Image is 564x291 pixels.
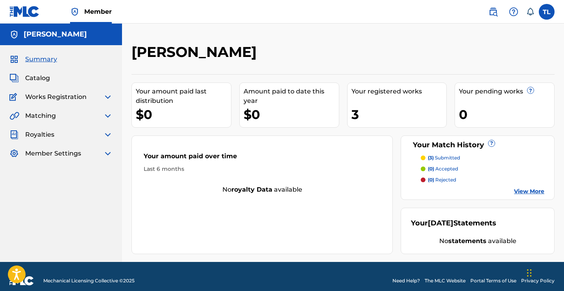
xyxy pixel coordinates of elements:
[459,106,554,123] div: 0
[231,186,272,193] strong: royalty data
[244,106,339,123] div: $0
[428,166,434,172] span: (0)
[411,236,544,246] div: No available
[428,177,434,183] span: (0)
[9,30,19,39] img: Accounts
[9,6,40,17] img: MLC Logo
[525,253,564,291] iframe: Chat Widget
[43,277,135,284] span: Mechanical Licensing Collective © 2025
[9,111,19,121] img: Matching
[9,55,57,64] a: SummarySummary
[103,149,113,158] img: expand
[411,218,496,229] div: Your Statements
[25,73,50,83] span: Catalog
[506,4,521,20] div: Help
[527,261,532,285] div: Drag
[131,43,261,61] h2: [PERSON_NAME]
[521,277,555,284] a: Privacy Policy
[103,111,113,121] img: expand
[103,92,113,102] img: expand
[70,7,80,16] img: Top Rightsholder
[421,154,544,161] a: (3) submitted
[539,4,555,20] div: User Menu
[9,73,50,83] a: CatalogCatalog
[25,149,81,158] span: Member Settings
[9,92,20,102] img: Works Registration
[459,87,554,96] div: Your pending works
[428,155,434,161] span: (3)
[9,130,19,139] img: Royalties
[428,176,456,183] p: rejected
[144,152,381,165] div: Your amount paid over time
[514,187,544,196] a: View More
[132,185,392,194] div: No available
[526,8,534,16] div: Notifications
[488,7,498,16] img: search
[470,277,516,284] a: Portal Terms of Use
[9,276,34,286] img: logo
[392,277,420,284] a: Need Help?
[428,154,460,161] p: submitted
[136,87,231,106] div: Your amount paid last distribution
[527,87,534,93] span: ?
[448,237,486,245] strong: statements
[144,165,381,173] div: Last 6 months
[25,111,56,121] span: Matching
[84,7,112,16] span: Member
[25,55,57,64] span: Summary
[9,55,19,64] img: Summary
[25,92,87,102] span: Works Registration
[9,149,19,158] img: Member Settings
[509,7,518,16] img: help
[411,140,544,150] div: Your Match History
[428,165,458,172] p: accepted
[103,130,113,139] img: expand
[351,87,447,96] div: Your registered works
[25,130,54,139] span: Royalties
[425,277,466,284] a: The MLC Website
[428,219,453,227] span: [DATE]
[351,106,447,123] div: 3
[244,87,339,106] div: Amount paid to date this year
[421,165,544,172] a: (0) accepted
[136,106,231,123] div: $0
[485,4,501,20] a: Public Search
[542,182,564,245] iframe: Resource Center
[421,176,544,183] a: (0) rejected
[488,140,495,146] span: ?
[9,73,19,83] img: Catalog
[24,30,87,39] h5: Tyree Longshore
